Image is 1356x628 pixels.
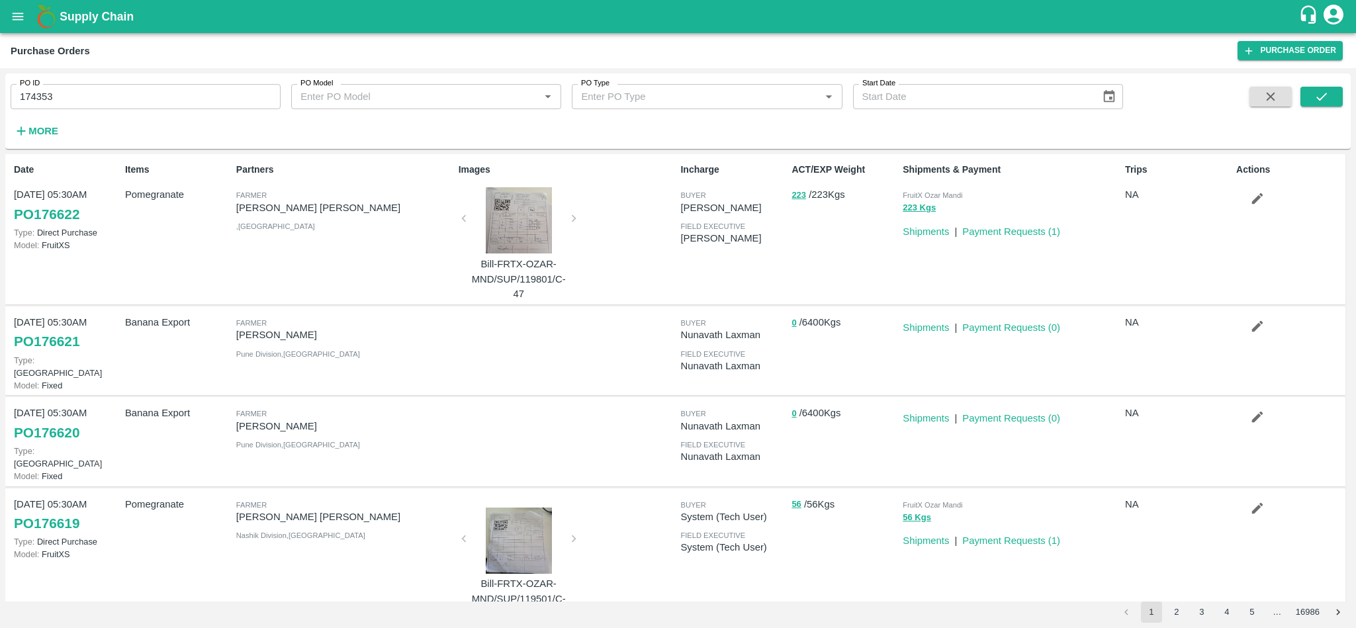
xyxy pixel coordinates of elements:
[14,315,120,330] p: [DATE] 05:30AM
[949,406,957,426] div: |
[125,163,231,177] p: Items
[962,535,1060,546] a: Payment Requests (1)
[581,78,610,89] label: PO Type
[1114,602,1351,623] nav: pagination navigation
[14,163,120,177] p: Date
[1191,602,1212,623] button: Go to page 3
[903,510,931,525] button: 56 Kgs
[1125,497,1231,512] p: NA
[236,441,360,449] span: Pune Division , [GEOGRAPHIC_DATA]
[791,406,796,422] button: 0
[576,88,799,105] input: Enter PO Type
[791,187,897,202] p: / 223 Kgs
[28,126,58,136] strong: More
[236,319,267,327] span: Farmer
[949,219,957,239] div: |
[680,449,786,464] p: Nunavath Laxman
[680,419,786,433] p: Nunavath Laxman
[903,226,949,237] a: Shipments
[862,78,895,89] label: Start Date
[1242,602,1263,623] button: Go to page 5
[903,201,936,216] button: 223 Kgs
[236,222,315,230] span: , [GEOGRAPHIC_DATA]
[853,84,1091,109] input: Start Date
[1322,3,1345,30] div: account of current user
[14,355,34,365] span: Type:
[14,330,79,353] a: PO176621
[962,226,1060,237] a: Payment Requests (1)
[1097,84,1122,109] button: Choose date
[903,322,949,333] a: Shipments
[791,316,796,331] button: 0
[680,328,786,342] p: Nunavath Laxman
[680,201,786,215] p: [PERSON_NAME]
[539,88,557,105] button: Open
[14,187,120,202] p: [DATE] 05:30AM
[1166,602,1187,623] button: Go to page 2
[60,7,1298,26] a: Supply Chain
[125,497,231,512] p: Pomegranate
[14,202,79,226] a: PO176622
[469,257,568,301] p: Bill-FRTX-OZAR-MND/SUP/119801/C-47
[680,191,705,199] span: buyer
[14,497,120,512] p: [DATE] 05:30AM
[11,120,62,142] button: More
[680,540,786,555] p: System (Tech User)
[236,328,453,342] p: [PERSON_NAME]
[14,512,79,535] a: PO176619
[1292,602,1324,623] button: Go to page 16986
[236,410,267,418] span: Farmer
[14,379,120,392] p: Fixed
[125,315,231,330] p: Banana Export
[236,510,453,524] p: [PERSON_NAME] [PERSON_NAME]
[791,497,801,512] button: 56
[14,226,120,239] p: Direct Purchase
[1267,606,1288,619] div: …
[33,3,60,30] img: logo
[1298,5,1322,28] div: customer-support
[3,1,33,32] button: open drawer
[14,406,120,420] p: [DATE] 05:30AM
[1328,602,1349,623] button: Go to next page
[1125,315,1231,330] p: NA
[903,501,962,509] span: FruitX Ozar Mandi
[1236,163,1342,177] p: Actions
[962,413,1060,424] a: Payment Requests (0)
[236,350,360,358] span: Pune Division , [GEOGRAPHIC_DATA]
[11,84,281,109] input: Enter PO ID
[1125,187,1231,202] p: NA
[680,501,705,509] span: buyer
[125,406,231,420] p: Banana Export
[949,315,957,335] div: |
[791,497,897,512] p: / 56 Kgs
[14,535,120,548] p: Direct Purchase
[903,191,962,199] span: FruitX Ozar Mandi
[680,441,745,449] span: field executive
[236,531,365,539] span: Nashik Division , [GEOGRAPHIC_DATA]
[903,413,949,424] a: Shipments
[14,381,39,390] span: Model:
[791,163,897,177] p: ACT/EXP Weight
[14,421,79,445] a: PO176620
[680,163,786,177] p: Incharge
[125,187,231,202] p: Pomegranate
[962,322,1060,333] a: Payment Requests (0)
[14,548,120,561] p: FruitXS
[680,319,705,327] span: buyer
[20,78,40,89] label: PO ID
[1125,406,1231,420] p: NA
[1141,602,1162,623] button: page 1
[14,471,39,481] span: Model:
[680,350,745,358] span: field executive
[1216,602,1238,623] button: Go to page 4
[791,188,806,203] button: 223
[469,576,568,621] p: Bill-FRTX-OZAR-MND/SUP/119501/C-7
[1238,41,1343,60] a: Purchase Order
[236,501,267,509] span: Farmer
[14,445,120,470] p: [GEOGRAPHIC_DATA]
[11,42,90,60] div: Purchase Orders
[236,191,267,199] span: Farmer
[791,406,897,421] p: / 6400 Kgs
[14,354,120,379] p: [GEOGRAPHIC_DATA]
[903,163,1120,177] p: Shipments & Payment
